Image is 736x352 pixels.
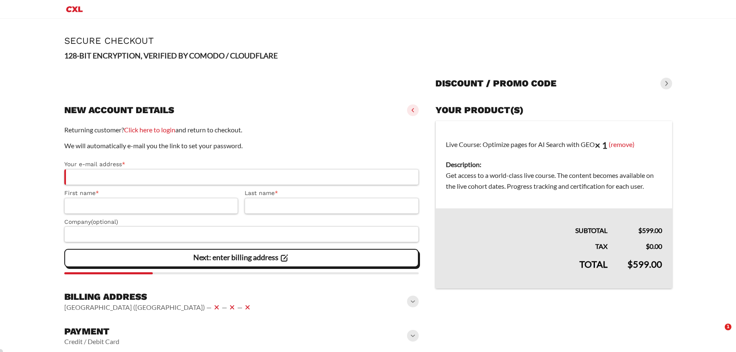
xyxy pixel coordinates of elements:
[64,326,119,337] h3: Payment
[725,324,731,330] span: 1
[446,159,662,170] dt: Description:
[64,124,419,135] p: Returning customer? and return to checkout.
[64,160,419,169] label: Your e-mail address
[64,188,238,198] label: First name
[595,139,607,151] strong: × 1
[436,236,617,252] th: Tax
[708,324,728,344] iframe: Intercom live chat
[435,78,556,89] h3: Discount / promo code
[64,35,672,46] h1: Secure Checkout
[245,188,419,198] label: Last name
[436,208,617,236] th: Subtotal
[64,51,278,60] strong: 128-BIT ENCRYPTION, VERIFIED BY COMODO / CLOUDFLARE
[64,302,253,312] vaadin-horizontal-layout: [GEOGRAPHIC_DATA] ([GEOGRAPHIC_DATA]) — — —
[64,140,419,151] p: We will automatically e-mail you the link to set your password.
[64,337,119,346] vaadin-horizontal-layout: Credit / Debit Card
[569,225,736,329] iframe: Intercom notifications message
[64,104,174,116] h3: New account details
[124,126,175,134] a: Click here to login
[446,170,662,192] dd: Get access to a world-class live course. The content becomes available on the live cohort dates. ...
[436,121,672,209] td: Live Course: Optimize pages for AI Search with GEO
[64,217,419,227] label: Company
[64,249,419,267] vaadin-button: Next: enter billing address
[436,252,617,289] th: Total
[64,291,253,303] h3: Billing address
[609,140,635,148] a: (remove)
[91,218,118,225] span: (optional)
